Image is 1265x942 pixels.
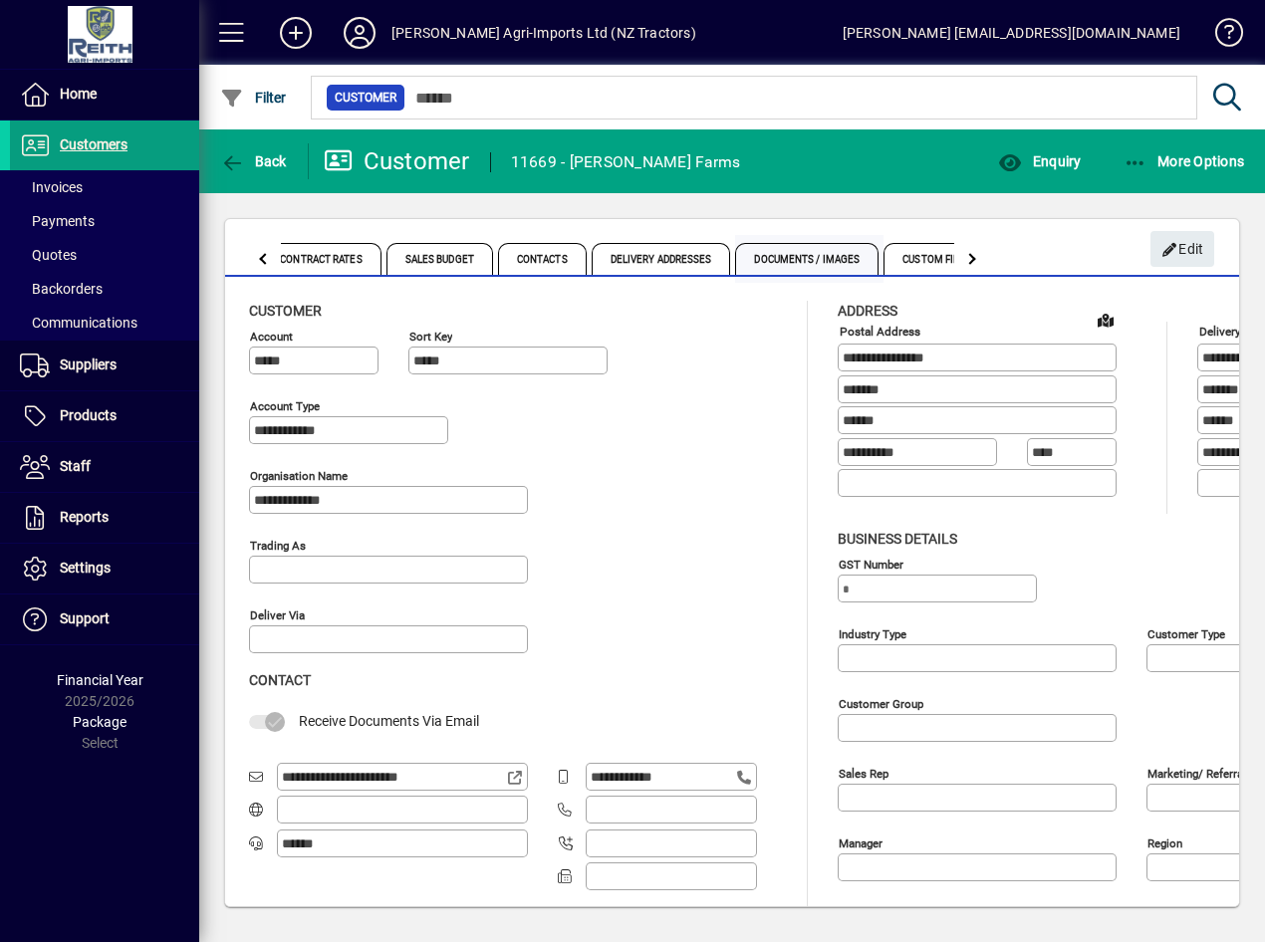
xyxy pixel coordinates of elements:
span: Edit [1161,233,1204,266]
button: Filter [215,80,292,116]
span: Reports [60,509,109,525]
a: Suppliers [10,341,199,390]
mat-label: Account Type [250,399,320,413]
a: Reports [10,493,199,543]
span: Contacts [498,243,587,275]
button: Edit [1150,231,1214,267]
span: Communications [20,315,137,331]
span: Customer [335,88,396,108]
mat-label: Customer group [839,696,923,710]
button: Add [264,15,328,51]
a: Quotes [10,238,199,272]
mat-label: Manager [839,835,883,849]
div: [PERSON_NAME] [EMAIL_ADDRESS][DOMAIN_NAME] [843,17,1180,49]
span: Filter [220,90,287,106]
mat-label: Trading as [250,539,306,553]
span: Package [73,714,126,730]
a: Communications [10,306,199,340]
a: Products [10,391,199,441]
span: Products [60,407,117,423]
span: Delivery Addresses [592,243,731,275]
span: More Options [1124,153,1245,169]
a: Invoices [10,170,199,204]
mat-label: Deliver via [250,608,305,622]
a: Payments [10,204,199,238]
mat-label: Organisation name [250,469,348,483]
mat-label: Industry type [839,626,906,640]
span: Backorders [20,281,103,297]
button: More Options [1119,143,1250,179]
span: Customer [249,303,322,319]
span: Invoices [20,179,83,195]
span: Financial Year [57,672,143,688]
span: Payments [20,213,95,229]
span: Customers [60,136,127,152]
a: View on map [1090,304,1122,336]
span: Back [220,153,287,169]
div: Customer [324,145,470,177]
span: Sales Budget [386,243,493,275]
span: Custom Fields [884,243,995,275]
a: Settings [10,544,199,593]
a: Staff [10,442,199,492]
button: Back [215,143,292,179]
span: Contract Rates [261,243,380,275]
mat-label: Sales rep [839,766,888,780]
span: Quotes [20,247,77,263]
span: Settings [60,560,111,576]
button: Enquiry [993,143,1086,179]
span: Receive Documents Via Email [299,713,479,729]
mat-label: Notes [839,905,870,919]
mat-label: Region [1147,835,1182,849]
mat-label: Marketing/ Referral [1147,766,1246,780]
mat-label: Account [250,330,293,344]
span: Suppliers [60,356,117,372]
span: Support [60,610,110,626]
mat-label: GST Number [839,557,903,571]
button: Profile [328,15,391,51]
a: Support [10,594,199,644]
mat-label: Customer type [1147,626,1225,640]
span: Enquiry [998,153,1081,169]
span: Business details [838,531,957,547]
span: Staff [60,458,91,474]
a: Knowledge Base [1200,4,1240,69]
div: 11669 - [PERSON_NAME] Farms [511,146,741,178]
div: [PERSON_NAME] Agri-Imports Ltd (NZ Tractors) [391,17,696,49]
mat-label: Sort key [409,330,452,344]
span: Documents / Images [735,243,879,275]
a: Home [10,70,199,119]
span: Home [60,86,97,102]
span: Contact [249,672,311,688]
app-page-header-button: Back [199,143,309,179]
a: Backorders [10,272,199,306]
span: Address [838,303,897,319]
